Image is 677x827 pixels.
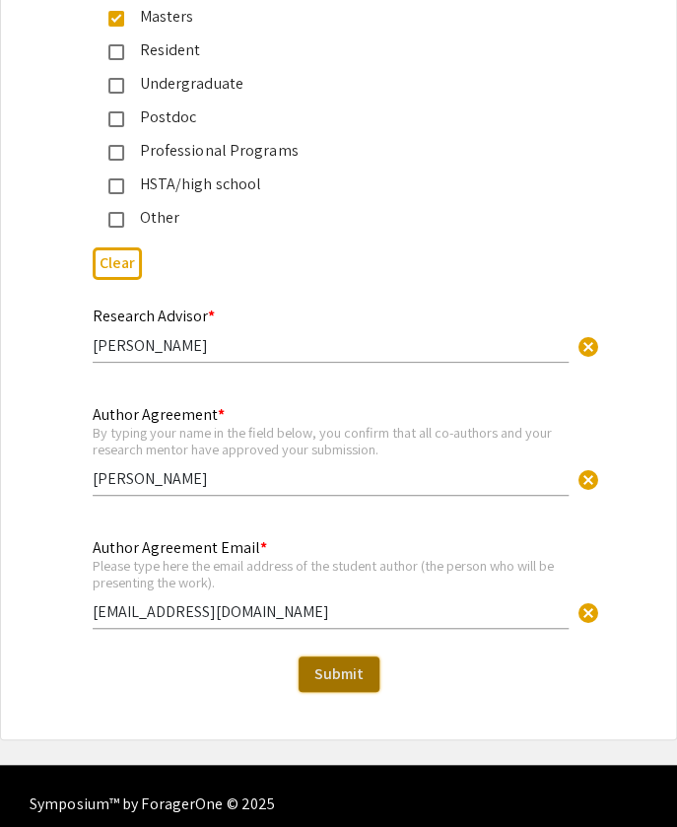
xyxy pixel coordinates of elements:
input: Type Here [93,601,569,622]
button: Clear [569,325,608,365]
button: Submit [299,656,379,692]
button: Clear [93,247,142,280]
div: Undergraduate [124,72,538,96]
div: Postdoc [124,105,538,129]
input: Type Here [93,468,569,489]
div: Please type here the email address of the student author (the person who will be presenting the w... [93,557,569,591]
div: HSTA/high school [124,172,538,196]
button: Clear [569,458,608,498]
div: Resident [124,38,538,62]
span: Submit [314,663,364,684]
div: By typing your name in the field below, you confirm that all co-authors and your research mentor ... [93,424,569,458]
mat-label: Author Agreement [93,404,225,425]
iframe: Chat [15,738,84,812]
span: cancel [576,601,600,625]
input: Type Here [93,335,569,356]
mat-label: Research Advisor [93,306,215,326]
div: Professional Programs [124,139,538,163]
mat-label: Author Agreement Email [93,537,267,558]
div: Masters [124,5,538,29]
div: Other [124,206,538,230]
span: cancel [576,468,600,492]
button: Clear [569,591,608,631]
span: cancel [576,335,600,359]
